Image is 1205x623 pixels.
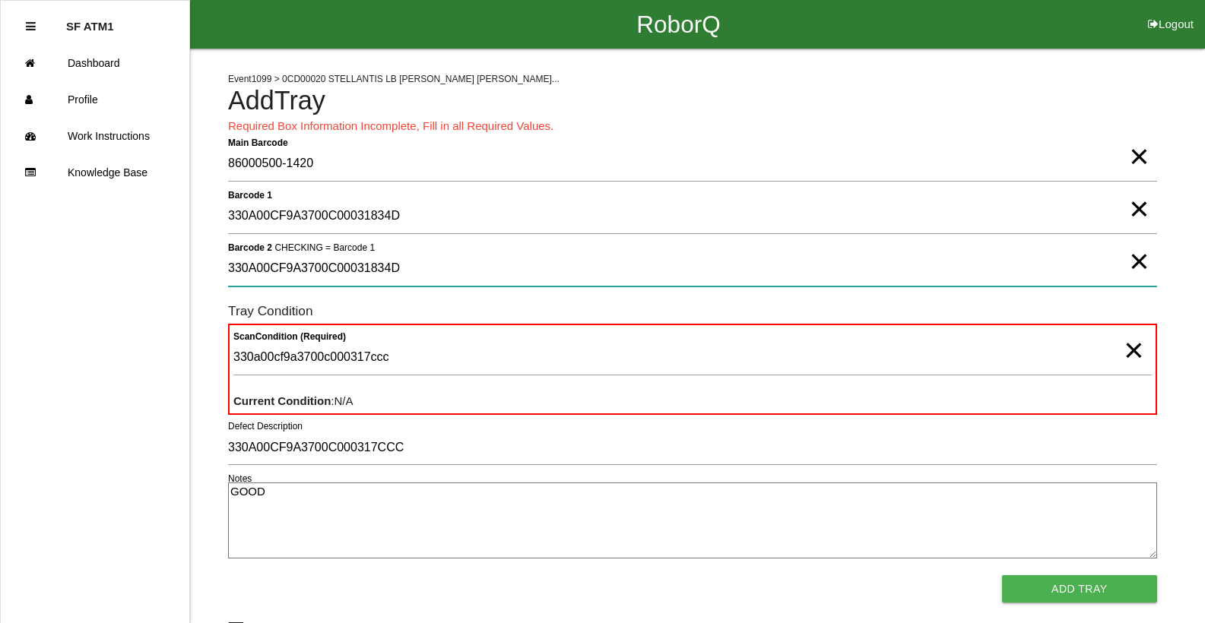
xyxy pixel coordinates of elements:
input: Required [228,147,1157,182]
b: Barcode 2 [228,242,272,252]
span: Clear Input [1124,320,1143,350]
span: CHECKING = Barcode 1 [274,242,375,252]
span: Clear Input [1129,231,1149,261]
span: : N/A [233,394,354,407]
div: Close [26,8,36,45]
b: Main Barcode [228,137,288,147]
label: Defect Description [228,419,303,433]
b: Current Condition [233,394,331,407]
a: Profile [1,81,189,118]
a: Work Instructions [1,118,189,154]
span: Event 1099 > 0CD00020 STELLANTIS LB [PERSON_NAME] [PERSON_NAME]... [228,74,560,84]
label: Notes [228,472,252,485]
a: Dashboard [1,45,189,81]
p: SF ATM1 [66,8,114,33]
h6: Tray Condition [228,304,1157,318]
button: Add Tray [1002,575,1157,602]
span: Clear Input [1129,179,1149,209]
span: Clear Input [1129,126,1149,157]
a: Knowledge Base [1,154,189,191]
h4: Add Tray [228,87,1157,115]
p: Required Box Information Incomplete, Fill in all Required Values. [228,118,1157,135]
b: Scan Condition (Required) [233,330,346,341]
b: Barcode 1 [228,189,272,200]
